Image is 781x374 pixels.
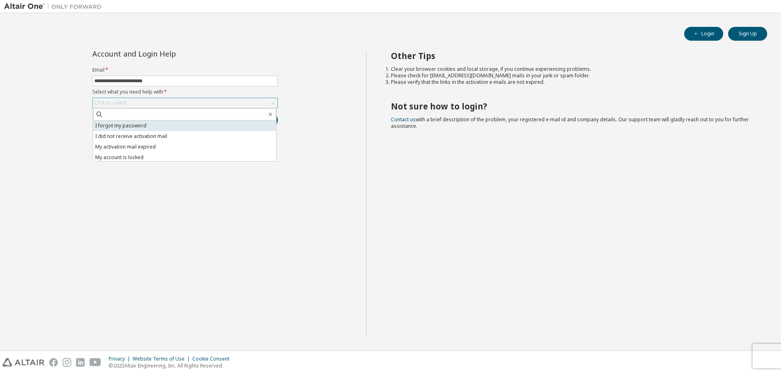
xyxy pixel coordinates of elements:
[92,67,278,73] label: Email
[93,98,277,108] div: Click to select
[49,358,58,367] img: facebook.svg
[391,72,753,79] li: Please check for [EMAIL_ADDRESS][DOMAIN_NAME] mails in your junk or spam folder.
[93,120,276,131] li: I forgot my password
[391,101,753,112] h2: Not sure how to login?
[76,358,85,367] img: linkedin.svg
[92,89,278,95] label: Select what you need help with
[391,116,749,129] span: with a brief description of the problem, your registered e-mail id and company details. Our suppo...
[4,2,106,11] img: Altair One
[63,358,71,367] img: instagram.svg
[391,66,753,72] li: Clear your browser cookies and local storage, if you continue experiencing problems.
[94,100,126,106] div: Click to select
[192,356,234,362] div: Cookie Consent
[728,27,767,41] button: Sign Up
[391,50,753,61] h2: Other Tips
[2,358,44,367] img: altair_logo.svg
[391,116,416,123] a: Contact us
[92,50,241,57] div: Account and Login Help
[109,362,234,369] p: © 2025 Altair Engineering, Inc. All Rights Reserved.
[133,356,192,362] div: Website Terms of Use
[109,356,133,362] div: Privacy
[684,27,723,41] button: Login
[391,79,753,85] li: Please verify that the links in the activation e-mails are not expired.
[89,358,101,367] img: youtube.svg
